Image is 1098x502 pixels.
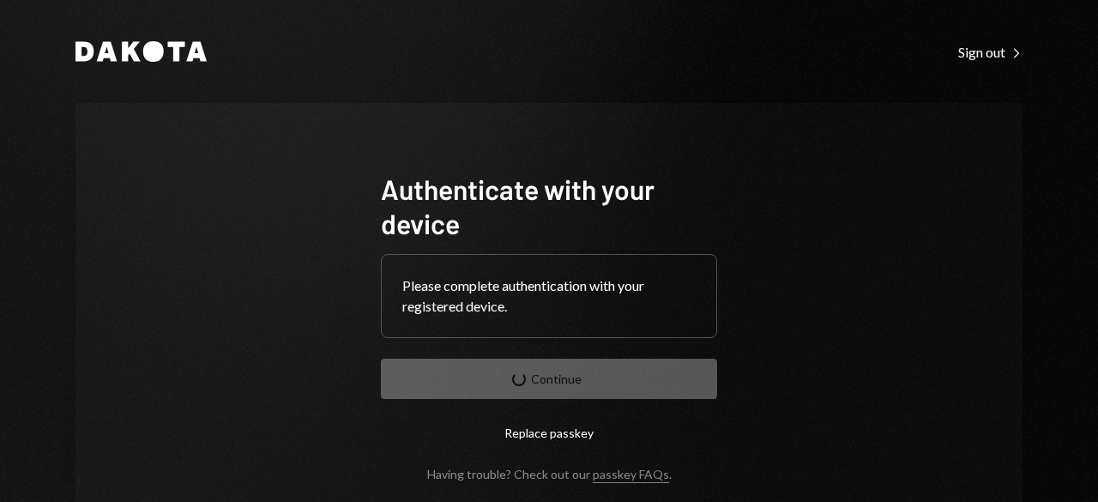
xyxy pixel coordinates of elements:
a: passkey FAQs [593,467,669,483]
h1: Authenticate with your device [381,172,717,240]
button: Replace passkey [381,413,717,453]
div: Having trouble? Check out our . [427,467,672,481]
div: Please complete authentication with your registered device. [402,275,696,317]
a: Sign out [958,42,1023,61]
div: Sign out [958,44,1023,61]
